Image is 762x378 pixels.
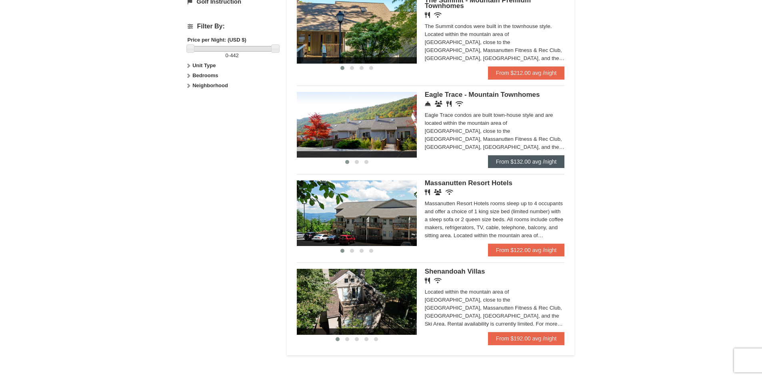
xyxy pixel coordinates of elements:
i: Restaurant [425,12,430,18]
a: From $122.00 avg /night [488,244,565,256]
span: Massanutten Resort Hotels [425,179,512,187]
a: From $192.00 avg /night [488,332,565,345]
span: 442 [230,52,239,58]
div: The Summit condos were built in the townhouse style. Located within the mountain area of [GEOGRAP... [425,22,565,62]
i: Conference Facilities [435,101,442,107]
i: Concierge Desk [425,101,431,107]
span: 0 [226,52,228,58]
a: From $212.00 avg /night [488,66,565,79]
div: Massanutten Resort Hotels rooms sleep up to 4 occupants and offer a choice of 1 king size bed (li... [425,200,565,240]
i: Wireless Internet (free) [434,278,442,284]
strong: Price per Night: (USD $) [188,37,246,43]
strong: Unit Type [192,62,216,68]
i: Restaurant [425,189,430,195]
div: Located within the mountain area of [GEOGRAPHIC_DATA], close to the [GEOGRAPHIC_DATA], Massanutte... [425,288,565,328]
i: Restaurant [446,101,452,107]
i: Wireless Internet (free) [446,189,453,195]
a: From $132.00 avg /night [488,155,565,168]
span: Shenandoah Villas [425,268,485,275]
i: Restaurant [425,278,430,284]
i: Wireless Internet (free) [456,101,463,107]
h4: Filter By: [188,23,277,30]
i: Wireless Internet (free) [434,12,442,18]
span: Eagle Trace - Mountain Townhomes [425,91,540,98]
strong: Bedrooms [192,72,218,78]
div: Eagle Trace condos are built town-house style and are located within the mountain area of [GEOGRA... [425,111,565,151]
label: - [188,52,277,60]
strong: Neighborhood [192,82,228,88]
i: Banquet Facilities [434,189,442,195]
